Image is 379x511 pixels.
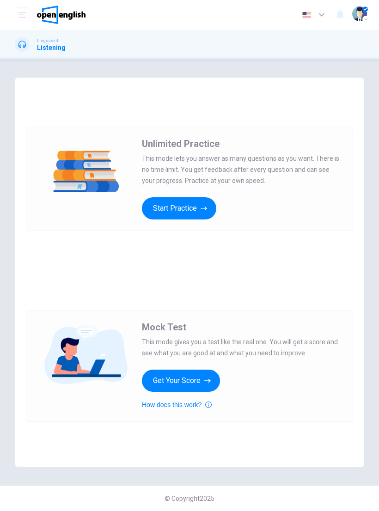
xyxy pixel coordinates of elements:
[142,322,186,333] span: Mock Test
[37,6,86,24] img: OpenEnglish logo
[165,495,214,502] span: © Copyright 2025
[15,7,30,22] button: open mobile menu
[142,153,342,186] span: This mode lets you answer as many questions as you want. There is no time limit. You get feedback...
[142,336,342,359] span: This mode gives you a test like the real one. You will get a score and see what you are good at a...
[352,6,367,21] img: Profile picture
[142,138,220,149] span: Unlimited Practice
[142,370,220,392] button: Get Your Score
[142,197,216,219] button: Start Practice
[37,44,66,51] h1: Listening
[37,37,60,44] span: Linguaskill
[142,399,212,410] button: How does this work?
[301,12,312,18] img: en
